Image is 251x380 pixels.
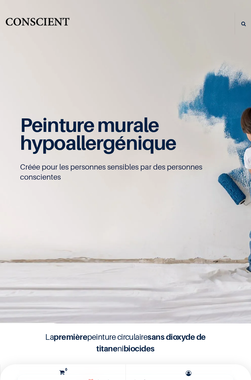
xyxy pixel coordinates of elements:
a: Logo of Conscient [5,15,70,32]
h4: La peinture circulaire ni [17,331,234,355]
a: 0 [2,364,124,380]
b: première [54,332,87,342]
span: Peinture murale [20,113,159,136]
b: biocides [124,344,155,353]
p: Créée pour les personnes sensibles par des personnes conscientes [20,162,231,182]
sup: 0 [63,367,69,372]
span: hypoallergénique [20,131,176,154]
img: Conscient [5,15,70,32]
b: sans dioxyde de titane [96,332,206,354]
